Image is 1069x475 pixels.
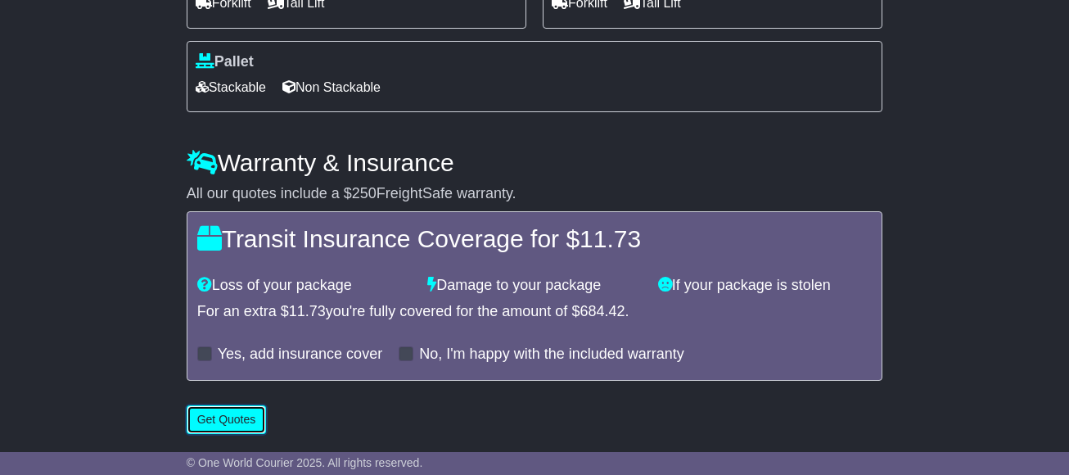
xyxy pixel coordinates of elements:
label: Pallet [196,53,254,71]
span: 684.42 [580,303,625,319]
div: For an extra $ you're fully covered for the amount of $ . [197,303,873,321]
label: No, I'm happy with the included warranty [419,346,684,364]
h4: Warranty & Insurance [187,149,883,176]
div: Loss of your package [189,277,420,295]
label: Yes, add insurance cover [218,346,382,364]
div: If your package is stolen [650,277,881,295]
span: 250 [352,185,377,201]
div: All our quotes include a $ FreightSafe warranty. [187,185,883,203]
div: Damage to your package [419,277,650,295]
span: 11.73 [289,303,326,319]
span: © One World Courier 2025. All rights reserved. [187,456,423,469]
button: Get Quotes [187,405,267,434]
span: 11.73 [580,225,641,252]
span: Stackable [196,75,266,100]
h4: Transit Insurance Coverage for $ [197,225,873,252]
span: Non Stackable [282,75,381,100]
